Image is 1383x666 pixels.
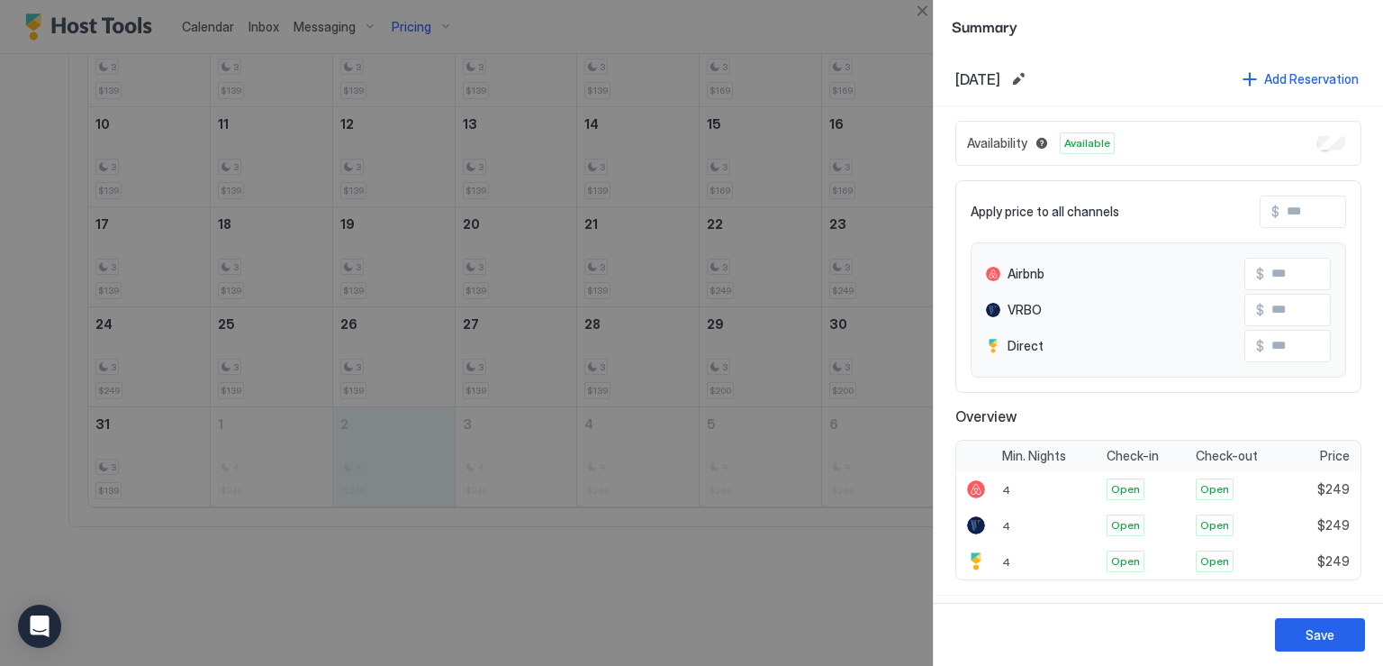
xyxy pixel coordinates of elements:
[1264,69,1359,88] div: Add Reservation
[1256,266,1264,282] span: $
[1111,517,1140,534] span: Open
[1271,204,1279,220] span: $
[1275,618,1365,652] button: Save
[1002,483,1010,497] span: 4
[18,605,61,648] div: Open Intercom Messenger
[955,407,1361,425] span: Overview
[1196,448,1258,464] span: Check-out
[1256,338,1264,354] span: $
[1240,67,1361,91] button: Add Reservation
[1317,481,1350,497] span: $249
[1008,68,1029,90] button: Edit date range
[1107,448,1159,464] span: Check-in
[1002,448,1066,464] span: Min. Nights
[952,14,1365,37] span: Summary
[1064,135,1110,151] span: Available
[1111,553,1140,570] span: Open
[1320,448,1350,464] span: Price
[1008,266,1044,282] span: Airbnb
[1008,338,1044,354] span: Direct
[955,70,1000,88] span: [DATE]
[1256,302,1264,318] span: $
[1200,481,1229,497] span: Open
[971,204,1119,220] span: Apply price to all channels
[1200,553,1229,570] span: Open
[1008,302,1042,318] span: VRBO
[967,135,1027,151] span: Availability
[1111,481,1140,497] span: Open
[1317,553,1350,570] span: $249
[1031,132,1053,154] button: Blocked dates override all pricing rules and remain unavailable until manually unblocked
[1306,625,1334,644] div: Save
[1200,517,1229,534] span: Open
[1002,519,1010,533] span: 4
[1002,555,1010,569] span: 4
[1317,517,1350,534] span: $249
